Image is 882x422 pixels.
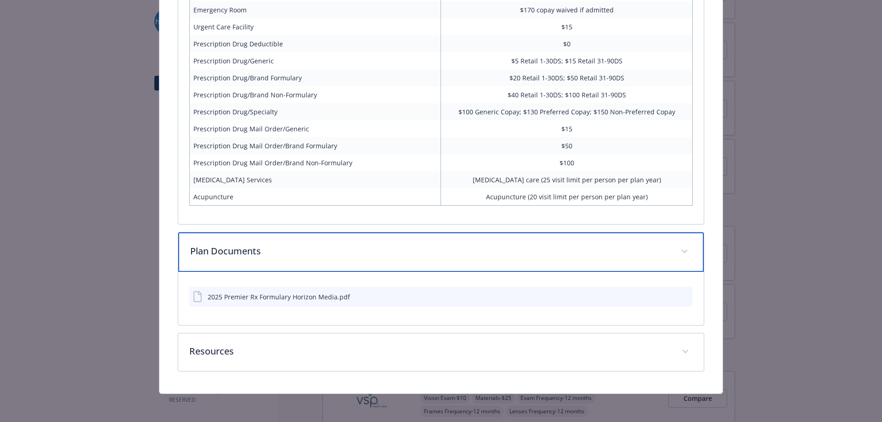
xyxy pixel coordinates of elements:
[178,272,704,325] div: Plan Documents
[441,35,693,52] td: $0
[441,103,693,120] td: $100 Generic Copay; $130 Preferred Copay; $150 Non-Preferred Copay
[190,244,670,258] p: Plan Documents
[441,137,693,154] td: $50
[666,292,673,302] button: download file
[178,232,704,272] div: Plan Documents
[681,292,689,302] button: preview file
[189,35,441,52] td: Prescription Drug Deductible
[189,188,441,206] td: Acupuncture
[189,52,441,69] td: Prescription Drug/Generic
[441,69,693,86] td: $20 Retail 1-30DS; $50 Retail 31-90DS
[189,86,441,103] td: Prescription Drug/Brand Non-Formulary
[189,344,671,358] p: Resources
[189,103,441,120] td: Prescription Drug/Specialty
[189,69,441,86] td: Prescription Drug/Brand Formulary
[441,1,693,18] td: $170 copay waived if admitted
[441,188,693,206] td: Acupuncture (20 visit limit per person per plan year)
[441,154,693,171] td: $100
[441,52,693,69] td: $5 Retail 1-30DS; $15 Retail 31-90DS
[208,292,350,302] div: 2025 Premier Rx Formulary Horizon Media.pdf
[189,137,441,154] td: Prescription Drug Mail Order/Brand Formulary
[189,120,441,137] td: Prescription Drug Mail Order/Generic
[189,1,441,18] td: Emergency Room
[189,171,441,188] td: [MEDICAL_DATA] Services
[441,18,693,35] td: $15
[441,120,693,137] td: $15
[178,333,704,371] div: Resources
[441,171,693,188] td: [MEDICAL_DATA] care (25 visit limit per person per plan year)
[441,86,693,103] td: $40 Retail 1-30DS; $100 Retail 31-90DS
[189,154,441,171] td: Prescription Drug Mail Order/Brand Non-Formulary
[189,18,441,35] td: Urgent Care Facility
